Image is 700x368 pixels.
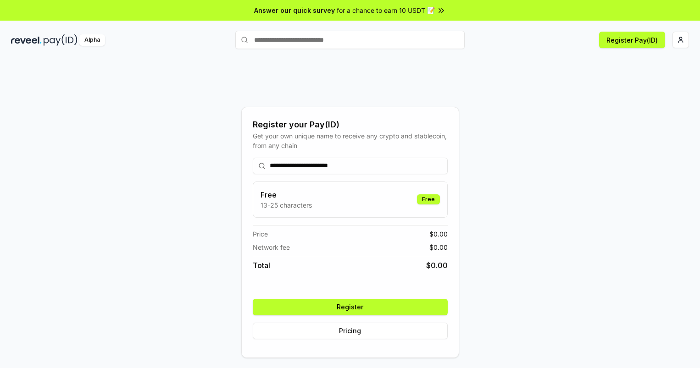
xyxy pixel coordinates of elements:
[429,229,448,239] span: $ 0.00
[253,229,268,239] span: Price
[44,34,78,46] img: pay_id
[253,242,290,252] span: Network fee
[79,34,105,46] div: Alpha
[426,260,448,271] span: $ 0.00
[337,5,435,15] span: for a chance to earn 10 USDT 📝
[253,260,270,271] span: Total
[253,323,448,339] button: Pricing
[254,5,335,15] span: Answer our quick survey
[261,200,312,210] p: 13-25 characters
[253,131,448,150] div: Get your own unique name to receive any crypto and stablecoin, from any chain
[261,189,312,200] h3: Free
[599,32,665,48] button: Register Pay(ID)
[417,194,440,204] div: Free
[429,242,448,252] span: $ 0.00
[11,34,42,46] img: reveel_dark
[253,118,448,131] div: Register your Pay(ID)
[253,299,448,315] button: Register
